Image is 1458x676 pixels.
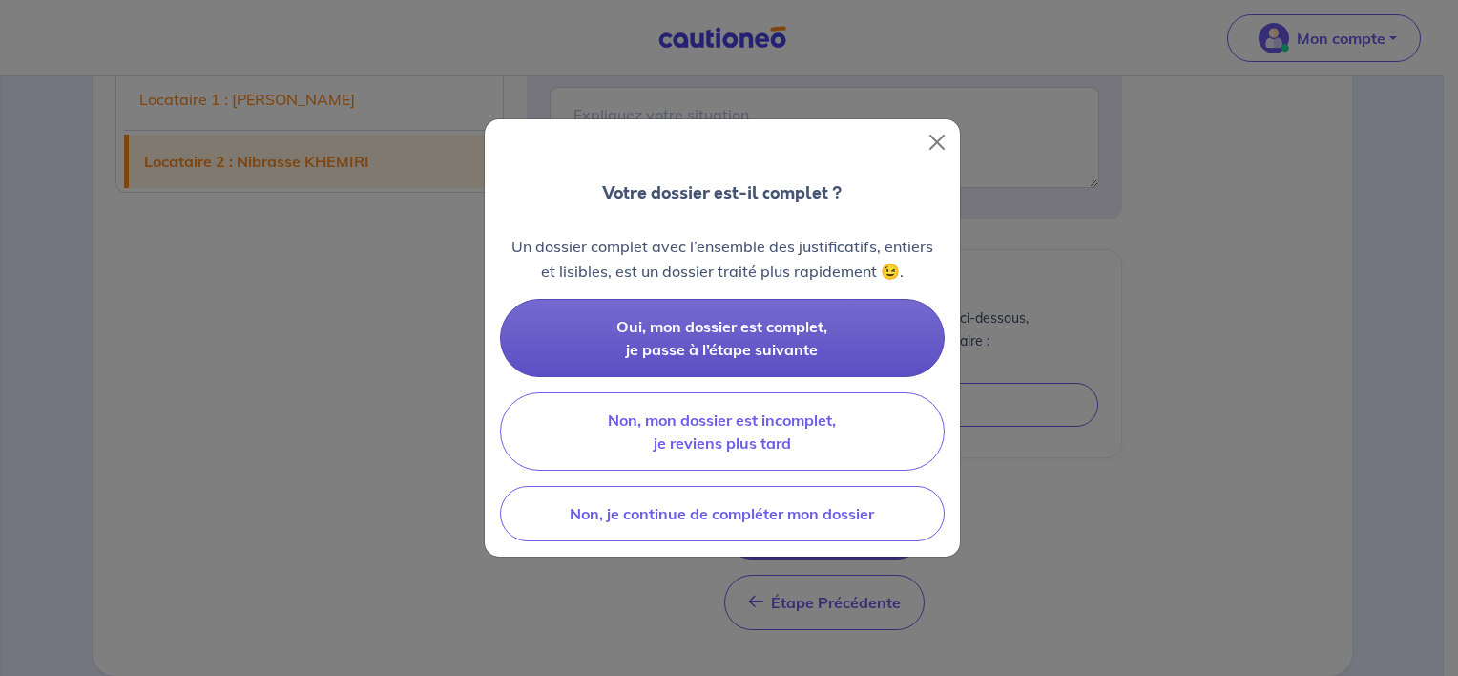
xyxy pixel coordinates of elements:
[500,234,945,284] p: Un dossier complet avec l’ensemble des justificatifs, entiers et lisibles, est un dossier traité ...
[570,504,874,523] span: Non, je continue de compléter mon dossier
[922,127,952,158] button: Close
[500,299,945,377] button: Oui, mon dossier est complet, je passe à l’étape suivante
[500,486,945,541] button: Non, je continue de compléter mon dossier
[500,392,945,471] button: Non, mon dossier est incomplet, je reviens plus tard
[608,411,836,453] span: Non, mon dossier est incomplet, je reviens plus tard
[616,317,827,359] span: Oui, mon dossier est complet, je passe à l’étape suivante
[602,180,842,205] p: Votre dossier est-il complet ?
